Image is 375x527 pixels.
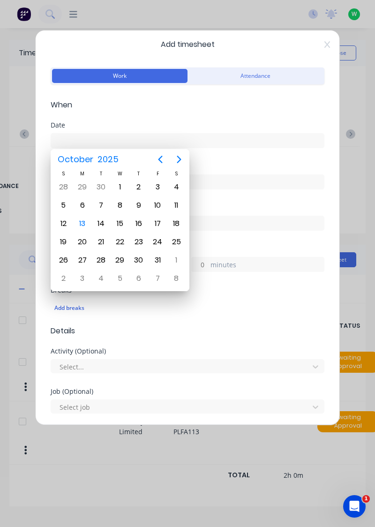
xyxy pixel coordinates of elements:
[169,198,183,212] div: Saturday, October 11, 2025
[132,271,146,286] div: Thursday, November 6, 2025
[132,180,146,194] div: Thursday, October 2, 2025
[113,180,127,194] div: Wednesday, October 1, 2025
[52,151,124,168] button: October2025
[132,198,146,212] div: Thursday, October 9, 2025
[132,235,146,249] div: Thursday, October 23, 2025
[343,495,366,518] iframe: Intercom live chat
[73,170,91,178] div: M
[113,253,127,267] div: Wednesday, October 29, 2025
[95,151,120,168] span: 2025
[150,217,165,231] div: Friday, October 17, 2025
[210,260,324,271] label: minutes
[132,253,146,267] div: Thursday, October 30, 2025
[94,217,108,231] div: Tuesday, October 14, 2025
[187,69,323,83] button: Attendance
[150,198,165,212] div: Friday, October 10, 2025
[55,151,95,168] span: October
[75,180,90,194] div: Monday, September 29, 2025
[94,235,108,249] div: Tuesday, October 21, 2025
[56,198,70,212] div: Sunday, October 5, 2025
[150,253,165,267] div: Friday, October 31, 2025
[75,217,90,231] div: Today, Monday, October 13, 2025
[56,217,70,231] div: Sunday, October 12, 2025
[113,271,127,286] div: Wednesday, November 5, 2025
[169,180,183,194] div: Saturday, October 4, 2025
[129,170,148,178] div: T
[51,122,324,128] div: Date
[52,69,187,83] button: Work
[169,253,183,267] div: Saturday, November 1, 2025
[56,180,70,194] div: Sunday, September 28, 2025
[75,235,90,249] div: Monday, October 20, 2025
[94,271,108,286] div: Tuesday, November 4, 2025
[51,388,324,395] div: Job (Optional)
[94,180,108,194] div: Tuesday, September 30, 2025
[150,271,165,286] div: Friday, November 7, 2025
[51,99,324,111] span: When
[113,217,127,231] div: Wednesday, October 15, 2025
[75,198,90,212] div: Monday, October 6, 2025
[169,235,183,249] div: Saturday, October 25, 2025
[54,170,73,178] div: S
[54,302,321,314] div: Add breaks
[170,150,188,169] button: Next page
[132,217,146,231] div: Thursday, October 16, 2025
[362,495,370,503] span: 1
[75,271,90,286] div: Monday, November 3, 2025
[56,235,70,249] div: Sunday, October 19, 2025
[51,287,324,294] div: Breaks
[94,198,108,212] div: Tuesday, October 7, 2025
[113,198,127,212] div: Wednesday, October 8, 2025
[151,150,170,169] button: Previous page
[169,271,183,286] div: Saturday, November 8, 2025
[111,170,129,178] div: W
[51,39,324,50] span: Add timesheet
[192,257,208,271] input: 0
[56,253,70,267] div: Sunday, October 26, 2025
[51,348,324,354] div: Activity (Optional)
[92,170,111,178] div: T
[56,271,70,286] div: Sunday, November 2, 2025
[150,180,165,194] div: Friday, October 3, 2025
[113,235,127,249] div: Wednesday, October 22, 2025
[169,217,183,231] div: Saturday, October 18, 2025
[51,325,324,337] span: Details
[167,170,186,178] div: S
[150,235,165,249] div: Friday, October 24, 2025
[75,253,90,267] div: Monday, October 27, 2025
[148,170,167,178] div: F
[94,253,108,267] div: Tuesday, October 28, 2025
